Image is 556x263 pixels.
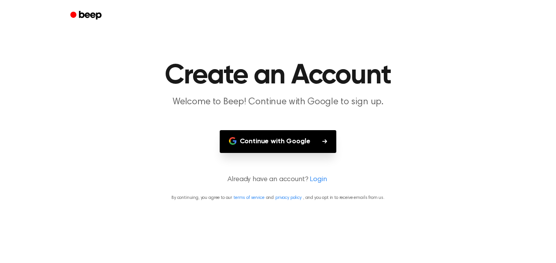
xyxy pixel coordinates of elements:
a: terms of service [234,195,264,200]
a: Login [310,175,327,185]
a: Beep [65,8,108,23]
h1: Create an Account [80,62,476,90]
a: privacy policy [275,195,302,200]
p: Already have an account? [9,175,547,185]
p: Welcome to Beep! Continue with Google to sign up. [130,96,426,109]
button: Continue with Google [220,130,337,153]
p: By continuing, you agree to our and , and you opt in to receive emails from us. [9,194,547,201]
